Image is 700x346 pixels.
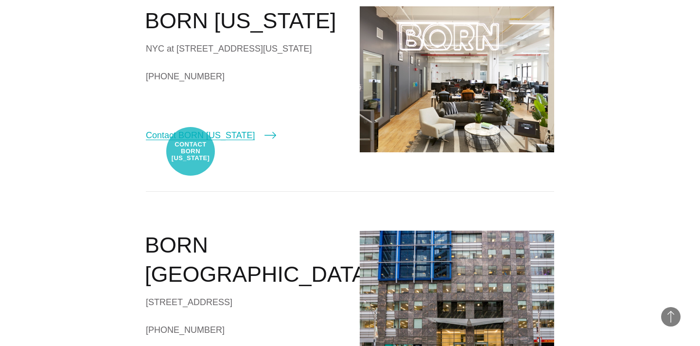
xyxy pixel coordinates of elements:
[661,307,681,327] button: Back to Top
[146,128,276,142] a: Contact BORN [US_STATE]
[145,6,340,36] h2: BORN [US_STATE]
[146,41,340,56] div: NYC at [STREET_ADDRESS][US_STATE]
[146,323,340,337] a: [PHONE_NUMBER]
[145,231,340,290] h2: BORN [GEOGRAPHIC_DATA]
[146,295,340,310] div: [STREET_ADDRESS]
[146,69,340,84] a: [PHONE_NUMBER]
